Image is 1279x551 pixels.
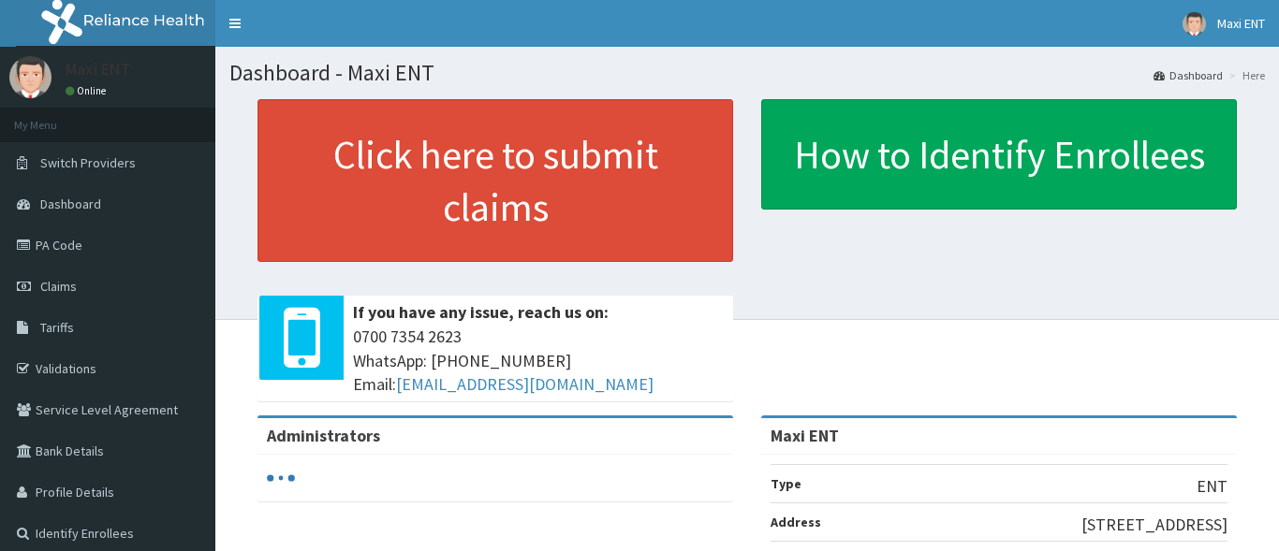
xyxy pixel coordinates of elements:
[761,99,1237,210] a: How to Identify Enrollees
[40,319,74,336] span: Tariffs
[771,425,839,446] strong: Maxi ENT
[66,84,110,97] a: Online
[771,514,821,530] b: Address
[40,154,136,171] span: Switch Providers
[40,278,77,295] span: Claims
[353,301,609,323] b: If you have any issue, reach us on:
[353,325,724,397] span: 0700 7354 2623 WhatsApp: [PHONE_NUMBER] Email:
[1197,474,1228,499] p: ENT
[1183,12,1206,36] img: User Image
[1081,513,1228,537] p: [STREET_ADDRESS]
[396,373,654,395] a: [EMAIL_ADDRESS][DOMAIN_NAME]
[229,61,1265,85] h1: Dashboard - Maxi ENT
[1217,15,1265,32] span: Maxi ENT
[267,425,380,446] b: Administrators
[66,61,131,78] p: Maxi ENT
[257,99,733,262] a: Click here to submit claims
[1154,67,1223,83] a: Dashboard
[1225,67,1265,83] li: Here
[267,464,295,492] svg: audio-loading
[9,56,51,98] img: User Image
[40,196,101,212] span: Dashboard
[771,475,801,492] b: Type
